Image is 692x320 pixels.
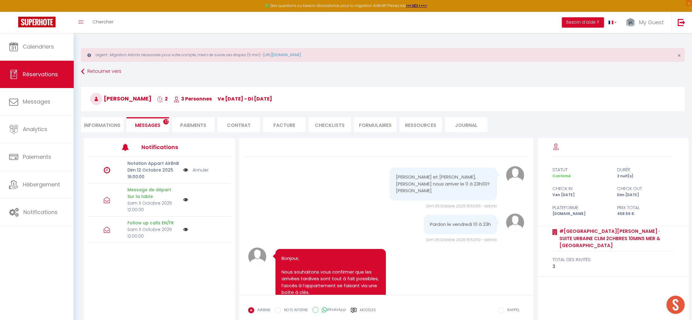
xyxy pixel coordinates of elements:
[552,173,571,179] span: Confirmé
[157,95,168,102] span: 2
[174,95,212,102] span: 3 Personnes
[263,52,301,57] a: [URL][DOMAIN_NAME]
[549,204,613,211] div: Plateforme
[552,256,673,263] div: total des invités
[426,237,497,242] span: Dim 05 Octobre 2025 16:52:50 - airbnb
[263,117,305,132] li: Facture
[613,192,678,198] div: Dim [DATE]
[93,19,113,25] span: Chercher
[549,185,613,192] div: check in
[23,208,58,216] span: Notifications
[426,203,497,209] span: Dim 05 Octobre 2025 16:50:56 - airbnb
[430,221,491,228] pre: Pardon le vendredi 10 à 23h
[552,263,673,270] div: 3
[127,220,179,226] p: Follow up calls EN/FR
[193,167,209,173] a: Annuler
[613,173,678,179] div: 2 nuit(s)
[549,192,613,198] div: Ven [DATE]
[81,48,685,62] div: Urgent : Migration Airbnb nécessaire pour votre compte, merci de suivre ces étapes (5 min) -
[141,140,201,154] h3: Notifications
[613,204,678,211] div: Prix total
[183,167,188,173] img: NO IMAGE
[354,117,397,132] li: FORMULAIRES
[445,117,488,132] li: Journal
[218,95,272,102] span: ve [DATE] - di [DATE]
[23,125,47,133] span: Analytics
[135,122,160,129] span: Messages
[626,17,635,28] img: ...
[23,43,54,50] span: Calendriers
[81,66,685,77] a: Retourner vers
[400,117,442,132] li: Ressources
[183,227,188,232] img: NO IMAGE
[677,52,681,59] span: ×
[678,19,685,26] img: logout
[23,181,60,188] span: Hébergement
[23,70,58,78] span: Réservations
[127,200,179,213] p: Sam 11 Octobre 2025 12:00:00
[319,307,346,314] label: WhatsApp
[506,166,524,184] img: avatar.png
[639,19,664,26] span: My Guest
[309,117,351,132] li: CHECKLISTS
[621,12,671,33] a: ... My Guest
[127,167,179,180] p: Dim 12 Octobre 2025 16:00:00
[549,211,613,217] div: [DOMAIN_NAME]
[127,186,179,200] p: Message de départ Sur la table
[562,17,604,28] button: Besoin d'aide ?
[23,98,50,105] span: Messages
[163,119,169,124] span: 17
[18,17,56,27] img: Super Booking
[218,117,260,132] li: Contrat
[613,211,678,217] div: 458.59 €
[504,307,520,314] label: RAPPEL
[557,228,673,249] a: #[GEOGRAPHIC_DATA][PERSON_NAME] · Suite Urbaine Clim 2chbres 10mins Mer & [GEOGRAPHIC_DATA]
[88,12,118,33] a: Chercher
[549,166,613,173] div: statut
[667,296,685,314] div: Ouvrir le chat
[677,53,681,58] button: Close
[127,160,179,167] p: Notation Appart AirBnB
[613,185,678,192] div: check out
[248,247,266,266] img: avatar.png
[183,197,188,202] img: NO IMAGE
[613,166,678,173] div: durée
[506,213,524,232] img: avatar.png
[172,117,214,132] li: Paiements
[281,307,308,314] label: NOTE INTERNE
[396,174,491,194] pre: [PERSON_NAME] et [PERSON_NAME], [PERSON_NAME] nous arriver le 11 à 23h00? [PERSON_NAME]
[23,153,51,161] span: Paiements
[90,95,151,102] span: [PERSON_NAME]
[254,307,270,314] label: AIRBNB
[360,307,376,318] label: Modèles
[127,226,179,240] p: Sam 11 Octobre 2025 12:00:00
[406,3,427,8] a: >>> ICI <<<<
[81,117,123,132] li: Informations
